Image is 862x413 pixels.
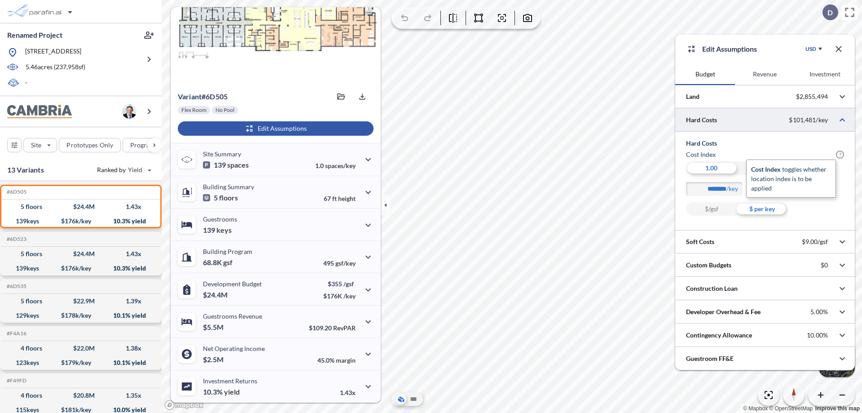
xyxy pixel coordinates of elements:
[815,405,860,412] a: Improve this map
[805,45,816,53] div: USD
[796,93,828,101] p: $2,855,494
[122,104,136,119] img: user logo
[203,355,225,364] p: $2.5M
[203,377,257,385] p: Investment Returns
[203,160,249,169] p: 139
[203,280,262,288] p: Development Budget
[340,389,356,396] p: 1.43x
[836,151,844,159] span: ?
[686,284,738,293] p: Construction Loan
[751,165,827,192] span: toggles whether location index is to be applied
[324,195,356,202] p: 67
[686,92,699,101] p: Land
[203,183,254,191] p: Building Summary
[5,236,26,242] h5: Click to copy the code
[751,165,781,173] span: cost index
[178,121,374,136] button: Edit Assumptions
[203,248,252,255] p: Building Program
[686,139,844,148] h5: Hard Costs
[686,261,731,270] p: Custom Budgets
[227,160,249,169] span: spaces
[686,307,761,316] p: Developer Overhead & Fee
[686,161,737,175] div: 1.00
[737,161,787,175] div: 1.18
[325,162,356,169] span: spaces/key
[323,259,356,267] p: 495
[338,195,356,202] span: height
[821,261,828,269] p: $0
[408,394,419,404] button: Site Plan
[686,354,734,363] p: Guestroom FF&E
[769,405,813,412] a: OpenStreetMap
[178,92,228,101] p: # 6d505
[203,323,225,332] p: $5.5M
[795,63,855,85] button: Investment
[726,184,747,193] label: /key
[203,215,237,223] p: Guestrooms
[332,195,337,202] span: ft
[702,44,757,54] p: Edit Assumptions
[743,405,768,412] a: Mapbox
[686,150,716,159] h6: Cost index
[25,78,27,89] p: -
[128,165,143,174] span: Yield
[178,92,202,101] span: Variant
[5,283,26,289] h5: Click to copy the code
[807,331,828,339] p: 10.00%
[219,193,238,202] span: floors
[123,138,171,152] button: Program
[203,150,241,158] p: Site Summary
[7,105,72,119] img: BrandImage
[7,30,62,40] p: Renamed Project
[323,280,356,288] p: $355
[164,400,204,410] a: Mapbox homepage
[203,193,238,202] p: 5
[737,202,787,216] div: $ per key
[335,259,356,267] span: gsf/key
[216,226,232,235] span: keys
[203,226,232,235] p: 139
[735,63,795,85] button: Revenue
[323,292,356,300] p: $176K
[66,141,113,150] p: Prototypes Only
[31,141,41,150] p: Site
[827,9,833,17] p: D
[686,331,752,340] p: Contingency Allowance
[215,107,234,114] p: No Pool
[90,163,157,177] button: Ranked by Yield
[5,330,26,337] h5: Click to copy the code
[315,162,356,169] p: 1.0
[396,394,406,404] button: Aerial View
[675,63,735,85] button: Budget
[333,324,356,332] span: RevPAR
[336,356,356,364] span: margin
[130,141,155,150] p: Program
[5,377,26,384] h5: Click to copy the code
[203,312,262,320] p: Guestrooms Revenue
[802,238,828,246] p: $9.00/gsf
[203,290,229,299] p: $24.4M
[203,387,240,396] p: 10.3%
[26,62,85,72] p: 5.46 acres ( 237,958 sf)
[23,138,57,152] button: Site
[223,258,233,267] span: gsf
[309,324,356,332] p: $109.20
[181,107,207,114] p: Flex Room
[317,356,356,364] p: 45.0%
[224,387,240,396] span: yield
[686,237,714,246] p: Soft Costs
[810,308,828,316] p: 5.00%
[343,292,356,300] span: /key
[5,189,26,195] h5: Click to copy the code
[203,345,265,352] p: Net Operating Income
[686,202,737,216] div: $/gsf
[25,47,81,58] p: [STREET_ADDRESS]
[59,138,121,152] button: Prototypes Only
[7,164,44,175] p: 13 Variants
[203,258,233,267] p: 68.8K
[343,280,354,288] span: /gsf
